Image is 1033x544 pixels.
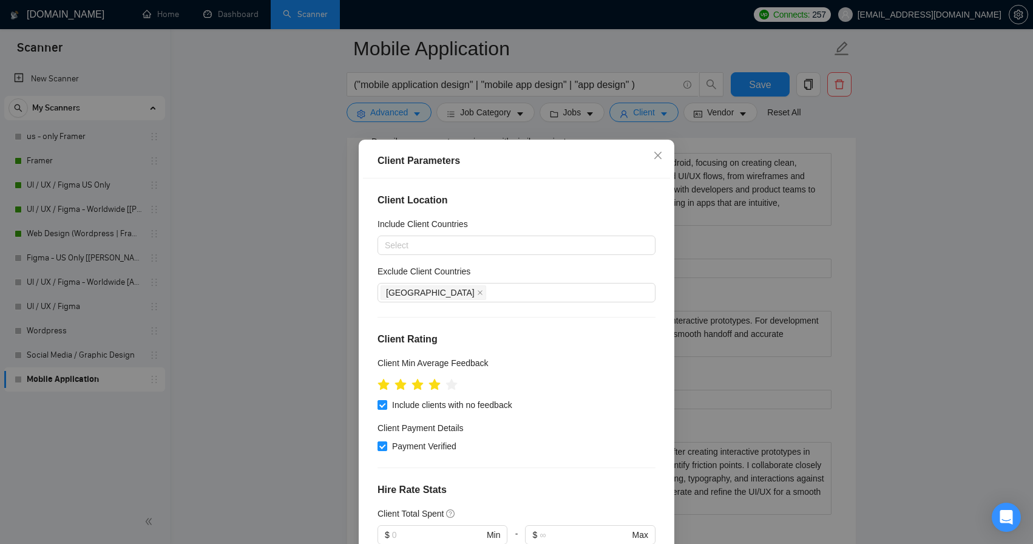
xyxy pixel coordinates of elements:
span: India [381,285,486,300]
h5: Client Min Average Feedback [378,356,489,370]
h5: Client Total Spent [378,507,444,520]
div: Client Parameters [378,154,655,168]
span: $ [532,528,537,542]
input: ∞ [540,528,629,542]
div: Open Intercom Messenger [992,503,1021,532]
span: Payment Verified [387,440,461,453]
h4: Hire Rate Stats [378,483,655,497]
h4: Client Payment Details [378,421,464,435]
span: Include clients with no feedback [387,398,517,412]
span: close [653,151,663,160]
span: star [395,379,407,391]
button: Close [642,140,674,172]
span: question-circle [446,509,456,518]
span: star [378,379,390,391]
span: close [477,290,483,296]
span: [GEOGRAPHIC_DATA] [386,286,475,299]
span: star [445,379,458,391]
h4: Client Location [378,193,655,208]
span: star [412,379,424,391]
h4: Client Rating [378,332,655,347]
span: $ [385,528,390,542]
span: Max [632,528,648,542]
span: Min [487,528,501,542]
h5: Exclude Client Countries [378,265,470,278]
h5: Include Client Countries [378,217,468,231]
span: star [428,379,441,391]
input: 0 [392,528,484,542]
